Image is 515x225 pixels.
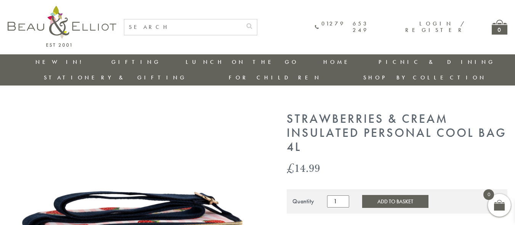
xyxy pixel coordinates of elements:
[44,74,187,81] a: Stationery & Gifting
[287,160,320,176] bdi: 14.99
[186,58,298,66] a: Lunch On The Go
[8,6,116,47] img: logo
[229,74,321,81] a: For Children
[35,58,87,66] a: New in!
[492,20,507,35] a: 0
[363,74,486,81] a: Shop by collection
[315,21,369,34] a: 01279 653 249
[287,160,294,176] span: £
[292,198,314,205] div: Quantity
[111,58,161,66] a: Gifting
[483,189,494,200] span: 0
[323,58,354,66] a: Home
[124,19,242,35] input: SEARCH
[327,195,349,208] input: Product quantity
[405,20,465,34] a: Login / Register
[362,195,428,208] button: Add to Basket
[287,112,507,154] h1: Strawberries & Cream Insulated Personal Cool Bag 4L
[379,58,495,66] a: Picnic & Dining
